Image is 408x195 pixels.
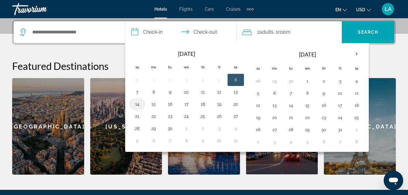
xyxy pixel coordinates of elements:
[132,112,142,121] button: Day 21
[259,29,273,35] span: Adults
[149,100,159,108] button: Day 15
[149,88,159,96] button: Day 8
[253,101,263,110] button: Day 12
[154,7,167,12] a: Hotels
[266,47,348,62] th: [DATE]
[132,88,142,96] button: Day 7
[12,60,396,72] h2: Featured Destinations
[335,125,345,134] button: Day 31
[303,125,312,134] button: Day 29
[270,77,279,85] button: Day 29
[270,113,279,122] button: Day 20
[270,89,279,97] button: Day 6
[146,47,228,60] th: [DATE]
[182,124,191,133] button: Day 1
[253,89,263,97] button: Day 5
[149,112,159,121] button: Day 22
[319,101,329,110] button: Day 16
[165,112,175,121] button: Day 23
[214,112,224,121] button: Day 26
[319,113,329,122] button: Day 23
[358,30,379,35] span: Search
[149,136,159,145] button: Day 6
[165,100,175,108] button: Day 16
[356,5,371,14] button: Change currency
[214,100,224,108] button: Day 19
[214,76,224,84] button: Day 5
[182,88,191,96] button: Day 10
[270,125,279,134] button: Day 27
[132,124,142,133] button: Day 28
[270,138,279,146] button: Day 3
[335,138,345,146] button: Day 7
[198,88,208,96] button: Day 11
[335,5,347,14] button: Change language
[352,89,362,97] button: Day 11
[342,21,394,43] button: Search
[14,21,394,43] div: Search widget
[165,136,175,145] button: Day 7
[231,112,241,121] button: Day 27
[286,101,296,110] button: Day 14
[125,21,237,43] button: Check in and out dates
[319,89,329,97] button: Day 9
[352,138,362,146] button: Day 8
[335,101,345,110] button: Day 17
[149,76,159,84] button: Day 1
[198,100,208,108] button: Day 18
[253,125,263,134] button: Day 26
[303,89,312,97] button: Day 8
[352,113,362,122] button: Day 25
[90,78,162,175] a: [US_STATE]
[231,76,241,84] button: Day 6
[319,138,329,146] button: Day 6
[214,88,224,96] button: Day 12
[12,1,73,17] a: Travorium
[236,21,342,43] button: Travelers: 2 adults, 0 children
[165,88,175,96] button: Day 9
[149,124,159,133] button: Day 29
[231,136,241,145] button: Day 11
[319,77,329,85] button: Day 2
[231,88,241,96] button: Day 13
[198,136,208,145] button: Day 9
[356,7,365,12] span: USD
[303,113,312,122] button: Day 22
[198,76,208,84] button: Day 4
[335,77,345,85] button: Day 3
[270,101,279,110] button: Day 13
[198,112,208,121] button: Day 25
[226,7,241,12] a: Cruises
[303,77,312,85] button: Day 1
[247,4,254,14] button: Extra navigation items
[273,28,290,36] span: , 1
[335,113,345,122] button: Day 24
[231,100,241,108] button: Day 20
[231,124,241,133] button: Day 4
[253,113,263,122] button: Day 19
[165,76,175,84] button: Day 2
[182,76,191,84] button: Day 3
[132,76,142,84] button: Day 31
[12,78,84,175] div: [GEOGRAPHIC_DATA]
[286,113,296,122] button: Day 21
[286,89,296,97] button: Day 7
[198,124,208,133] button: Day 2
[286,125,296,134] button: Day 28
[380,3,396,15] button: User Menu
[214,124,224,133] button: Day 3
[253,77,263,85] button: Day 28
[352,77,362,85] button: Day 4
[205,7,214,12] span: Cars
[257,28,273,36] span: 2
[179,7,193,12] a: Flights
[385,6,392,12] span: LA
[182,100,191,108] button: Day 17
[352,125,362,134] button: Day 1
[319,125,329,134] button: Day 30
[132,100,142,108] button: Day 14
